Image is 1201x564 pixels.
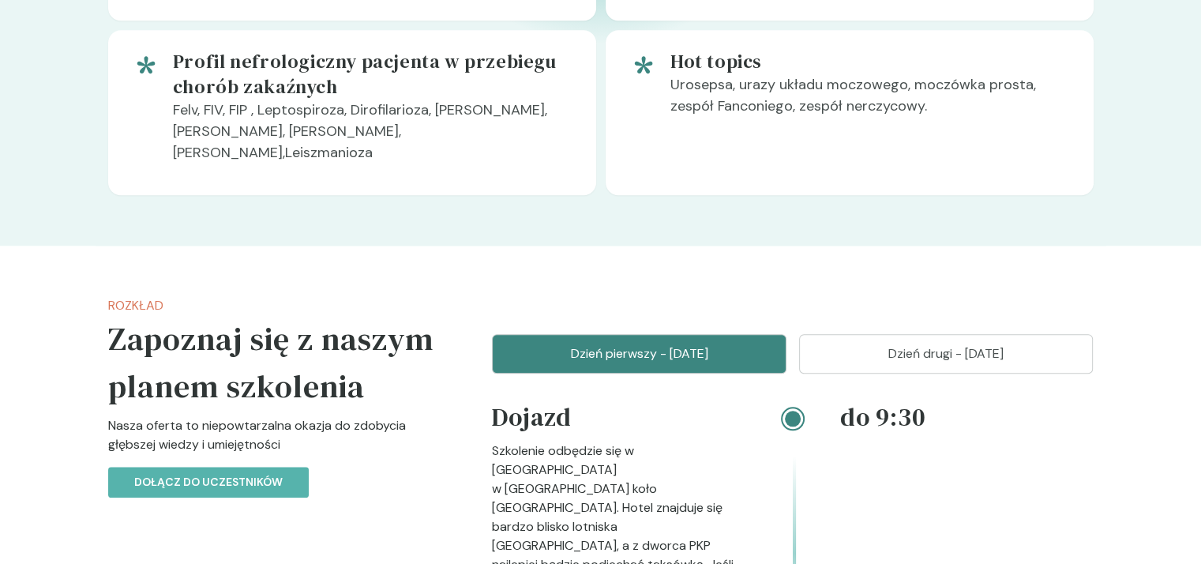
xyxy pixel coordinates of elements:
[108,315,442,410] h5: Zapoznaj się z naszym planem szkolenia
[670,74,1068,130] p: Urosepsa, urazy układu moczowego, moczówka prosta, zespół Fanconiego, zespół nerczycowy.
[799,334,1094,374] button: Dzień drugi - [DATE]
[108,416,442,467] p: Nasza oferta to niepowtarzalna okazja do zdobycia głębszej wiedzy i umiejętności
[840,399,1094,435] h4: do 9:30
[173,100,571,176] p: Felv, FIV, FIP , Leptospiroza, Dirofilarioza, [PERSON_NAME], [PERSON_NAME], [PERSON_NAME],[PERSON...
[670,49,1068,74] h5: Hot topics
[108,473,309,490] a: Dołącz do uczestników
[108,296,442,315] p: Rozkład
[134,474,283,491] p: Dołącz do uczestników
[108,467,309,498] button: Dołącz do uczestników
[173,49,571,100] h5: Profil nefrologiczny pacjenta w przebiegu chorób zakaźnych
[819,344,1074,363] p: Dzień drugi - [DATE]
[492,334,786,374] button: Dzień pierwszy - [DATE]
[512,344,767,363] p: Dzień pierwszy - [DATE]
[492,399,745,442] h4: Dojazd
